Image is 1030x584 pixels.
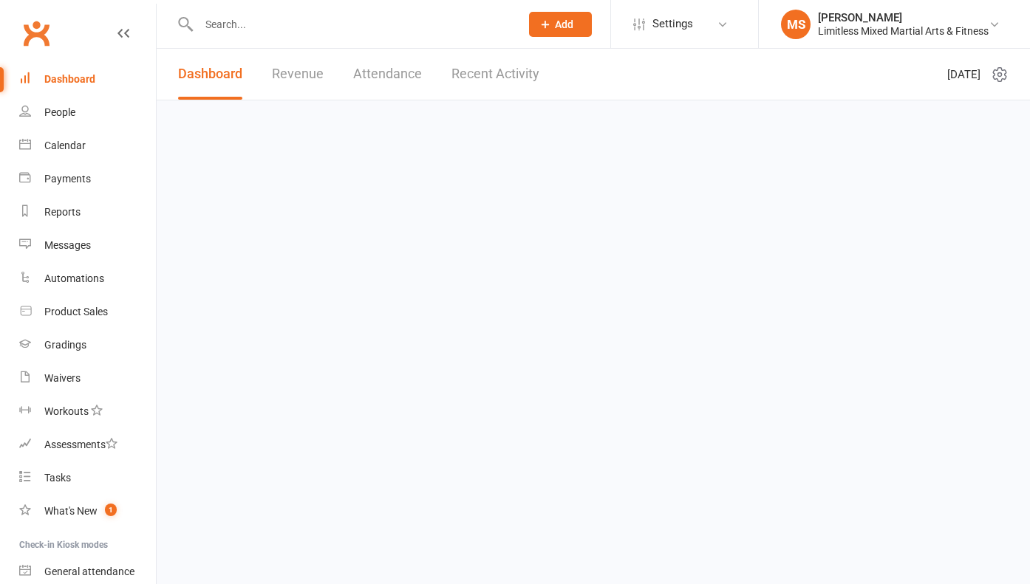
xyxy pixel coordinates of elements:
[19,461,156,495] a: Tasks
[19,129,156,162] a: Calendar
[44,140,86,151] div: Calendar
[44,439,117,450] div: Assessments
[818,11,989,24] div: [PERSON_NAME]
[44,73,95,85] div: Dashboard
[272,49,324,100] a: Revenue
[19,362,156,395] a: Waivers
[44,173,91,185] div: Payments
[44,339,86,351] div: Gradings
[44,272,104,284] div: Automations
[353,49,422,100] a: Attendance
[19,395,156,428] a: Workouts
[529,12,592,37] button: Add
[19,63,156,96] a: Dashboard
[44,239,91,251] div: Messages
[555,18,573,30] span: Add
[19,196,156,229] a: Reports
[18,15,55,52] a: Clubworx
[19,262,156,295] a: Automations
[105,504,117,516] span: 1
[19,229,156,262] a: Messages
[947,66,980,83] span: [DATE]
[781,10,811,39] div: MS
[44,566,134,577] div: General attendance
[44,505,98,517] div: What's New
[19,495,156,528] a: What's New1
[44,372,81,384] div: Waivers
[178,49,242,100] a: Dashboard
[818,24,989,38] div: Limitless Mixed Martial Arts & Fitness
[194,14,510,35] input: Search...
[19,162,156,196] a: Payments
[44,106,75,118] div: People
[19,295,156,329] a: Product Sales
[44,306,108,317] div: Product Sales
[451,49,539,100] a: Recent Activity
[44,206,81,218] div: Reports
[19,96,156,129] a: People
[44,405,89,417] div: Workouts
[19,329,156,362] a: Gradings
[652,7,693,41] span: Settings
[19,428,156,461] a: Assessments
[44,472,71,484] div: Tasks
